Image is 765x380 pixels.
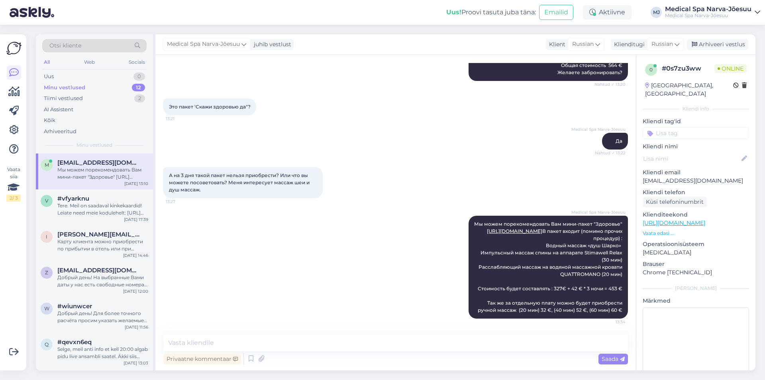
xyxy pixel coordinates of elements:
p: Chrome [TECHNICAL_ID] [643,268,749,277]
div: 0 [133,73,145,81]
p: Kliendi nimi [643,142,749,151]
div: 12 [132,84,145,92]
div: Socials [127,57,147,67]
span: Medical Spa Narva-Jõesuu [571,126,626,132]
div: Kõik [44,116,55,124]
div: Vaata siia [6,166,21,202]
span: Minu vestlused [76,142,112,149]
span: 0 [649,67,653,73]
p: Kliendi email [643,168,749,177]
div: Medical Spa Narva-Jõesuu [665,6,751,12]
span: Otsi kliente [49,41,81,50]
span: irina.malova1@outlook.com [57,231,140,238]
p: Operatsioonisüsteem [643,240,749,248]
b: Uus! [446,8,461,16]
div: [DATE] 13:03 [124,360,148,366]
p: Brauser [643,260,749,268]
div: Arhiveeritud [44,128,76,136]
span: zzen@list.ru [57,267,140,274]
div: Arhiveeri vestlus [687,39,748,50]
img: Askly Logo [6,41,22,56]
span: #wiunwcer [57,303,92,310]
div: Medical Spa Narva-Jõesuu [665,12,751,19]
div: Aktiivne [583,5,632,20]
div: Мы можем порекомендовать Вам мини-пакет "Здоровье" [URL][DOMAIN_NAME] В пакет входит (помимо проч... [57,166,148,181]
div: Добрый день! Для более точного расчёта просим указать желаемые даты и количество гостей. [57,310,148,324]
div: Privaatne kommentaar [163,354,241,364]
div: Selge, meil anti info et kell 20:00 algab pidu live ansambli saatel. Äkki siis mingi üllatus meil... [57,346,148,360]
span: Nähtud ✓ 13:22 [595,150,626,156]
span: w [44,305,49,311]
span: #vfyarknu [57,195,89,202]
div: All [42,57,51,67]
div: [DATE] 12:00 [123,288,148,294]
div: # 0s7zu3ww [662,64,714,73]
div: [DATE] 13:10 [124,181,148,187]
a: [URL][DOMAIN_NAME] [487,228,542,234]
div: juhib vestlust [251,40,291,49]
div: Küsi telefoninumbrit [643,197,707,207]
p: [EMAIL_ADDRESS][DOMAIN_NAME] [643,177,749,185]
span: Russian [572,40,594,49]
span: Russian [651,40,673,49]
div: [DATE] 17:39 [124,217,148,222]
span: Да [616,138,622,144]
span: Medical Spa Narva-Jõesuu [167,40,240,49]
span: Saada [602,355,625,362]
span: Это пакет 'Скажи здоровью да"? [169,104,251,110]
div: Uus [44,73,54,81]
div: Tere. Meil on saadaval kinkekaardid! Leiate need meie kodulehelt: [URL][DOMAIN_NAME] [57,202,148,217]
p: Vaata edasi ... [643,230,749,237]
div: Kliendi info [643,105,749,112]
span: mopsik73.vl@gmail.com [57,159,140,166]
div: Карту клиента можно приобрести по прибытии в отель или при бронировании попросить добавитькарту к... [57,238,148,252]
div: Klienditugi [611,40,645,49]
span: 13:27 [166,199,196,205]
a: [URL][DOMAIN_NAME] [643,219,705,226]
span: 13:34 [596,319,626,325]
div: 2 [134,95,145,102]
p: Kliendi telefon [643,188,749,197]
span: Medical Spa Narva-Jõesuu [571,209,626,215]
div: Web [82,57,96,67]
a: Medical Spa Narva-JõesuuMedical Spa Narva-Jõesuu [665,6,760,19]
p: Kliendi tag'id [643,117,749,126]
span: А на 3 дня такой пакет нельзя приобрести? Или что вы можете посоветовать? Меня интересует массаж ... [169,172,311,193]
span: 13:21 [166,116,196,122]
p: [MEDICAL_DATA] [643,248,749,257]
div: [GEOGRAPHIC_DATA], [GEOGRAPHIC_DATA] [645,81,733,98]
span: v [45,198,48,204]
span: q [45,341,49,347]
span: Online [714,64,747,73]
div: Klient [546,40,565,49]
span: m [45,162,49,168]
div: [PERSON_NAME] [643,285,749,292]
div: MJ [651,7,662,18]
div: 2 / 3 [6,195,21,202]
span: #qevxn6eq [57,339,92,346]
div: Tiimi vestlused [44,95,83,102]
span: i [46,234,47,240]
span: z [45,270,48,276]
button: Emailid [539,5,573,20]
input: Lisa nimi [643,154,740,163]
p: Märkmed [643,297,749,305]
div: AI Assistent [44,106,73,114]
div: [DATE] 11:56 [125,324,148,330]
div: Minu vestlused [44,84,85,92]
div: [DATE] 14:46 [123,252,148,258]
p: Klienditeekond [643,211,749,219]
span: Nähtud ✓ 13:20 [594,81,626,87]
span: Мы можем порекомендовать Вам мини-пакет "Здоровье" В пакет входит (помимо прочих процедур) : Водн... [474,221,624,313]
div: Добрый день! На выбранные Вами даты у нас есть свободные номера. По данному пакету при размещении... [57,274,148,288]
input: Lisa tag [643,127,749,139]
div: Proovi tasuta juba täna: [446,8,536,17]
